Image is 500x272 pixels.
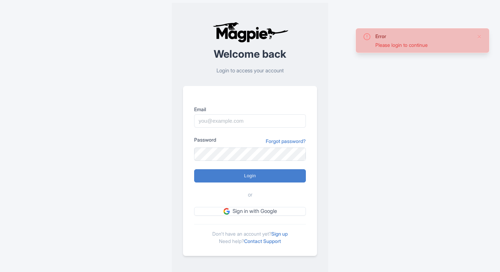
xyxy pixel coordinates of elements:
[194,224,306,245] div: Don't have an account yet? Need help?
[266,137,306,145] a: Forgot password?
[194,106,306,113] label: Email
[211,22,289,43] img: logo-ab69f6fb50320c5b225c76a69d11143b.png
[194,169,306,182] input: Login
[194,114,306,128] input: you@example.com
[375,41,471,49] div: Please login to continue
[375,33,471,40] div: Error
[223,208,230,214] img: google.svg
[271,231,288,237] a: Sign up
[183,48,317,60] h2: Welcome back
[194,136,216,143] label: Password
[194,207,306,216] a: Sign in with Google
[244,238,281,244] a: Contact Support
[477,33,482,41] button: Close
[248,191,252,199] span: or
[183,67,317,75] p: Login to access your account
